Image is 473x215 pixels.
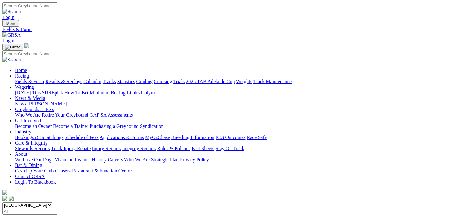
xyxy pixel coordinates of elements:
a: Grading [136,79,153,84]
button: Toggle navigation [2,20,19,27]
div: News & Media [15,101,471,107]
a: Racing [15,73,29,78]
img: Close [5,45,20,50]
a: Coursing [154,79,172,84]
a: Strategic Plan [151,157,179,162]
img: logo-grsa-white.png [24,43,29,48]
a: Rules & Policies [157,146,190,151]
div: Care & Integrity [15,146,471,151]
a: Contact GRSA [15,174,45,179]
a: Isolynx [141,90,156,95]
a: Bookings & Scratchings [15,135,63,140]
a: Care & Integrity [15,140,48,146]
a: Careers [108,157,123,162]
div: About [15,157,471,163]
a: [PERSON_NAME] [27,101,67,106]
div: Wagering [15,90,471,96]
input: Search [2,51,57,57]
a: News & Media [15,96,45,101]
a: Track Injury Rebate [51,146,91,151]
div: Racing [15,79,471,84]
a: Become an Owner [15,123,52,129]
a: Bar & Dining [15,163,42,168]
input: Select date [2,208,57,215]
a: Calendar [83,79,101,84]
a: Login [2,15,14,20]
a: Home [15,68,27,73]
a: Results & Replays [45,79,82,84]
img: Search [2,9,21,15]
a: About [15,151,27,157]
a: Trials [173,79,185,84]
a: Become a Trainer [53,123,88,129]
a: Wagering [15,84,34,90]
a: Who We Are [124,157,150,162]
a: Statistics [117,79,135,84]
button: Toggle navigation [2,44,23,51]
a: Breeding Information [171,135,214,140]
a: Tracks [103,79,116,84]
input: Search [2,2,57,9]
a: Integrity Reports [122,146,156,151]
a: Purchasing a Greyhound [90,123,139,129]
a: Schedule of Fees [65,135,98,140]
a: 2025 TAB Adelaide Cup [186,79,235,84]
a: Stay On Track [216,146,244,151]
a: SUREpick [42,90,63,95]
a: Fields & Form [2,27,471,32]
a: MyOzChase [145,135,170,140]
img: Search [2,57,21,63]
a: Minimum Betting Limits [90,90,140,95]
a: News [15,101,26,106]
a: GAP SA Assessments [90,112,133,118]
a: Weights [236,79,252,84]
a: Injury Reports [92,146,121,151]
a: ICG Outcomes [216,135,245,140]
a: Chasers Restaurant & Function Centre [55,168,132,173]
span: Menu [6,21,16,26]
a: Login [2,38,14,43]
a: How To Bet [65,90,89,95]
a: Who We Are [15,112,41,118]
a: [DATE] Tips [15,90,41,95]
img: twitter.svg [9,196,14,201]
div: Bar & Dining [15,168,471,174]
a: Cash Up Your Club [15,168,54,173]
a: Retire Your Greyhound [42,112,88,118]
a: Industry [15,129,31,134]
a: Fields & Form [15,79,44,84]
a: Applications & Forms [100,135,144,140]
img: facebook.svg [2,196,7,201]
a: Track Maintenance [253,79,292,84]
a: Fact Sheets [192,146,214,151]
img: logo-grsa-white.png [2,190,7,195]
a: Race Safe [247,135,266,140]
a: Privacy Policy [180,157,209,162]
a: Get Involved [15,118,41,123]
a: History [91,157,106,162]
div: Get Involved [15,123,471,129]
a: Vision and Values [55,157,90,162]
a: Greyhounds as Pets [15,107,54,112]
a: Stewards Reports [15,146,50,151]
a: We Love Our Dogs [15,157,53,162]
a: Login To Blackbook [15,179,56,185]
div: Industry [15,135,471,140]
img: GRSA [2,32,21,38]
div: Greyhounds as Pets [15,112,471,118]
a: Syndication [140,123,163,129]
